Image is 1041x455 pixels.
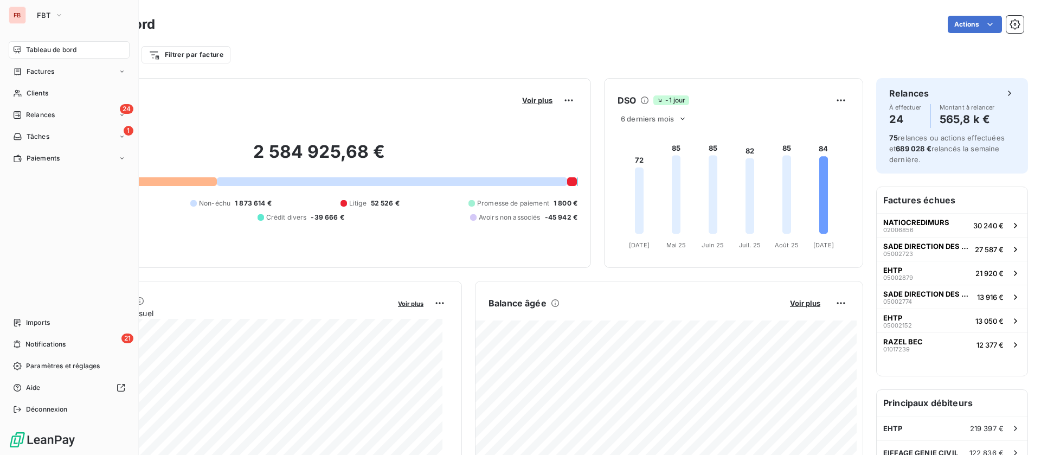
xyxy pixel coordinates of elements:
span: Imports [26,318,50,328]
img: Logo LeanPay [9,431,76,448]
span: Tâches [27,132,49,142]
button: RAZEL BEC0101723912 377 € [877,332,1027,356]
span: -39 666 € [311,213,344,222]
span: -45 942 € [545,213,577,222]
span: EHTP [883,424,903,433]
span: Tableau de bord [26,45,76,55]
span: Aide [26,383,41,393]
span: Montant à relancer [940,104,995,111]
h6: DSO [618,94,636,107]
span: Non-échu [199,198,230,208]
span: Avoirs non associés [479,213,541,222]
span: Chiffre d'affaires mensuel [61,307,390,319]
button: Voir plus [395,298,427,308]
span: 01017239 [883,346,910,353]
span: 13 050 € [975,317,1004,325]
span: 27 587 € [975,245,1004,254]
iframe: Intercom live chat [1004,418,1030,444]
span: Paramètres et réglages [26,361,100,371]
tspan: [DATE] [813,241,834,249]
span: 21 [121,334,133,343]
button: EHTP0500287921 920 € [877,261,1027,285]
h6: Principaux débiteurs [877,390,1027,416]
span: 05002774 [883,298,912,305]
h6: Relances [889,87,929,100]
span: NATIOCREDIMURS [883,218,949,227]
button: NATIOCREDIMURS0200685630 240 € [877,213,1027,237]
span: Crédit divers [266,213,307,222]
span: 6 derniers mois [621,114,674,123]
tspan: Juin 25 [702,241,724,249]
h4: 565,8 k € [940,111,995,128]
button: SADE DIRECTION DES HAUTS DE FRANCE0500272327 587 € [877,237,1027,261]
span: Déconnexion [26,405,68,414]
span: Promesse de paiement [477,198,549,208]
span: 05002879 [883,274,913,281]
span: 219 397 € [970,424,1004,433]
span: FBT [37,11,50,20]
span: 13 916 € [977,293,1004,302]
span: 1 [124,126,133,136]
span: Litige [349,198,367,208]
tspan: Août 25 [775,241,799,249]
span: 30 240 € [973,221,1004,230]
span: 05002723 [883,251,913,257]
span: 689 028 € [896,144,931,153]
tspan: Juil. 25 [739,241,761,249]
a: Aide [9,379,130,396]
span: Relances [26,110,55,120]
h6: Factures échues [877,187,1027,213]
span: 52 526 € [371,198,400,208]
span: Clients [27,88,48,98]
h4: 24 [889,111,922,128]
span: Voir plus [790,299,820,307]
button: EHTP0500215213 050 € [877,309,1027,332]
span: Factures [27,67,54,76]
span: 24 [120,104,133,114]
button: SADE DIRECTION DES HAUTS DE FRANCE0500277413 916 € [877,285,1027,309]
button: Actions [948,16,1002,33]
button: Voir plus [787,298,824,308]
span: 1 873 614 € [235,198,272,208]
span: EHTP [883,266,902,274]
span: Notifications [25,339,66,349]
span: À effectuer [889,104,922,111]
span: Voir plus [398,300,423,307]
span: 05002152 [883,322,912,329]
tspan: [DATE] [629,241,650,249]
div: FB [9,7,26,24]
span: 1 800 € [554,198,577,208]
span: 75 [889,133,898,142]
button: Filtrer par facture [142,46,230,63]
span: SADE DIRECTION DES HAUTS DE FRANCE [883,242,971,251]
tspan: Mai 25 [666,241,686,249]
span: 12 377 € [976,341,1004,349]
span: EHTP [883,313,902,322]
span: 21 920 € [975,269,1004,278]
h2: 2 584 925,68 € [61,141,577,174]
span: SADE DIRECTION DES HAUTS DE FRANCE [883,290,973,298]
span: 02006856 [883,227,914,233]
span: RAZEL BEC [883,337,923,346]
span: Paiements [27,153,60,163]
h6: Balance âgée [489,297,547,310]
span: relances ou actions effectuées et relancés la semaine dernière. [889,133,1005,164]
span: Voir plus [522,96,552,105]
span: -1 jour [653,95,689,105]
button: Voir plus [519,95,556,105]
